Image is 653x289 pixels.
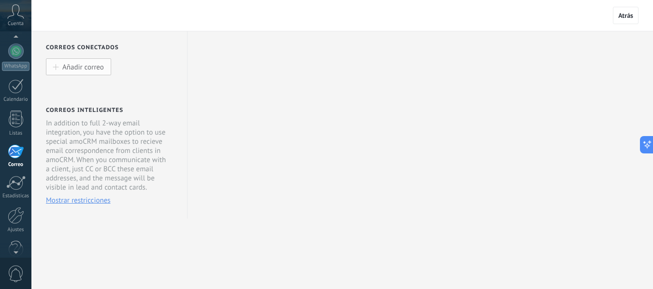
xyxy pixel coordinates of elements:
[46,44,174,51] div: Correos conectados
[62,63,104,71] span: Añadir correo
[8,21,24,27] span: Cuenta
[46,119,166,205] div: In addition to full 2-way email integration, you have the option to use special amoCRM mailboxes ...
[2,193,30,199] div: Estadísticas
[46,107,123,114] div: Correos inteligentes
[2,130,30,137] div: Listas
[2,162,30,168] div: Correo
[2,227,30,233] div: Ajustes
[46,58,111,75] button: Añadir correo
[618,11,633,20] span: Atrás
[2,62,29,71] div: WhatsApp
[46,196,111,205] span: Mostrar restricciones
[2,96,30,103] div: Calendario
